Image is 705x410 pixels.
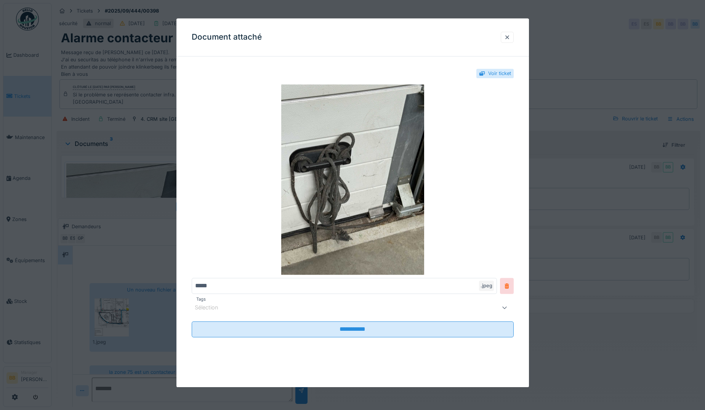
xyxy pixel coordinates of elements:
[488,70,511,77] div: Voir ticket
[192,85,514,275] img: e4ab53ed-0031-49f3-9084-84e8a741bedc-1.jpg.jpeg
[195,296,207,303] label: Tags
[479,281,494,291] div: .jpeg
[192,32,262,42] h3: Document attaché
[195,304,229,312] div: Sélection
